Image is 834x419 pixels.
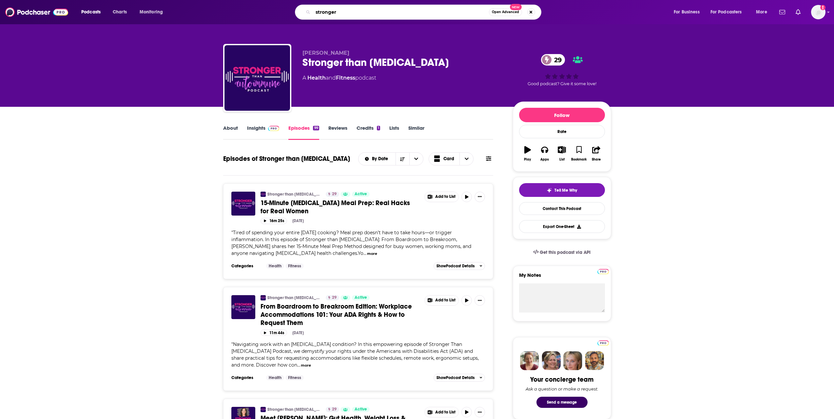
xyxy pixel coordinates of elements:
[669,7,708,17] button: open menu
[302,74,376,82] div: A podcast
[332,406,337,413] span: 29
[519,183,605,197] button: tell me why sparkleTell Me Why
[751,7,775,17] button: open menu
[302,50,349,56] span: [PERSON_NAME]
[261,199,420,215] a: 15-Minute [MEDICAL_DATA] Meal Prep: Real Hacks for Real Women
[585,351,604,370] img: Jon Profile
[519,108,605,122] button: Follow
[513,50,611,90] div: 29Good podcast? Give it some love!
[297,362,300,368] span: ...
[313,126,319,130] div: 99
[541,54,565,66] a: 29
[674,8,700,17] span: For Business
[597,269,609,274] img: Podchaser Pro
[135,7,171,17] button: open menu
[336,75,355,81] a: Fitness
[326,407,339,412] a: 29
[377,126,380,130] div: 1
[597,339,609,346] a: Pro website
[261,302,412,327] span: From Boardroom to Breakroom Edition: Workplace Accommodations 101: Your ADA Rights & How to Reque...
[811,5,825,19] button: Show profile menu
[540,158,549,162] div: Apps
[436,375,475,380] span: Show Podcast Details
[307,75,326,81] a: Health
[223,155,350,163] h1: Episodes of Stronger than [MEDICAL_DATA]
[231,295,255,319] img: From Boardroom to Breakroom Edition: Workplace Accommodations 101: Your ADA Rights & How to Reque...
[367,251,377,257] button: more
[261,302,420,327] a: From Boardroom to Breakroom Edition: Workplace Accommodations 101: Your ADA Rights & How to Reque...
[510,4,522,10] span: New
[224,45,290,111] img: Stronger than Autoimmune
[571,158,587,162] div: Bookmark
[519,142,536,165] button: Play
[332,295,337,301] span: 29
[261,192,266,197] img: Stronger than Autoimmune
[528,244,596,260] a: Get this podcast via API
[285,375,304,380] a: Fitness
[326,295,339,300] a: 29
[536,142,553,165] button: Apps
[261,218,287,224] button: 16m 25s
[357,125,380,140] a: Credits1
[524,158,531,162] div: Play
[540,250,591,255] span: Get this podcast via API
[588,142,605,165] button: Share
[231,230,471,256] span: "
[597,268,609,274] a: Pro website
[363,250,366,256] span: ...
[492,10,519,14] span: Open Advanced
[231,375,261,380] h3: Categories
[519,272,605,283] label: My Notes
[332,191,337,198] span: 29
[592,158,601,162] div: Share
[475,295,485,306] button: Show More Button
[554,188,577,193] span: Tell Me Why
[355,406,367,413] span: Active
[223,125,238,140] a: About
[261,407,266,412] img: Stronger than Autoimmune
[811,5,825,19] span: Logged in as mtraynor
[231,192,255,216] img: 15-Minute Autoimmune Meal Prep: Real Hacks for Real Women
[563,351,582,370] img: Jules Profile
[261,295,266,300] img: Stronger than Autoimmune
[811,5,825,19] img: User Profile
[409,153,423,165] button: open menu
[475,407,485,417] button: Show More Button
[326,75,336,81] span: and
[820,5,825,10] svg: Add a profile image
[435,298,456,303] span: Add to List
[326,192,339,197] a: 29
[396,153,409,165] button: Sort Direction
[231,341,479,368] span: Navigating work with an [MEDICAL_DATA] condition? In this empowering episode of Stronger Than [ME...
[597,340,609,346] img: Podchaser Pro
[425,407,459,417] button: Show More Button
[435,194,456,199] span: Add to List
[355,295,367,301] span: Active
[434,374,485,382] button: ShowPodcast Details
[530,375,593,384] div: Your concierge team
[434,262,485,270] button: ShowPodcast Details
[231,230,471,256] span: Tired of spending your entire [DATE] cooking? Meal prep doesn’t have to take hours—or trigger inf...
[328,125,347,140] a: Reviews
[710,8,742,17] span: For Podcasters
[547,188,552,193] img: tell me why sparkle
[247,125,280,140] a: InsightsPodchaser Pro
[519,202,605,215] a: Contact This Podcast
[285,263,304,269] a: Fitness
[435,410,456,415] span: Add to List
[292,219,304,223] div: [DATE]
[301,5,548,20] div: Search podcasts, credits, & more...
[706,7,751,17] button: open menu
[359,157,396,161] button: open menu
[288,125,319,140] a: Episodes99
[425,192,459,202] button: Show More Button
[793,7,803,18] a: Show notifications dropdown
[425,295,459,305] button: Show More Button
[443,157,454,161] span: Card
[429,152,474,165] button: Choose View
[5,6,68,18] img: Podchaser - Follow, Share and Rate Podcasts
[266,375,284,380] a: Health
[526,386,598,391] div: Ask a question or make a request.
